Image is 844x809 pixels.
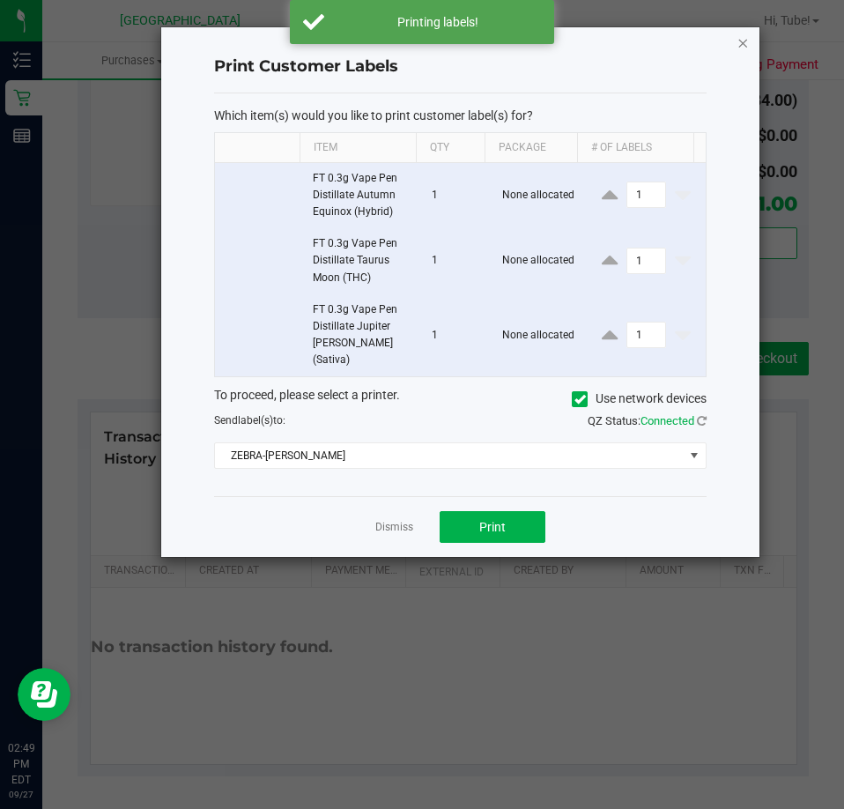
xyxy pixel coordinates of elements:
[300,133,416,163] th: Item
[577,133,693,163] th: # of labels
[640,414,694,427] span: Connected
[302,163,421,229] td: FT 0.3g Vape Pen Distillate Autumn Equinox (Hybrid)
[421,163,492,229] td: 1
[572,390,707,408] label: Use network devices
[479,520,506,534] span: Print
[302,228,421,294] td: FT 0.3g Vape Pen Distillate Taurus Moon (THC)
[334,13,541,31] div: Printing labels!
[214,414,285,427] span: Send to:
[421,294,492,376] td: 1
[215,443,684,468] span: ZEBRA-[PERSON_NAME]
[440,511,545,543] button: Print
[214,56,707,78] h4: Print Customer Labels
[375,520,413,535] a: Dismiss
[18,668,70,721] iframe: Resource center
[492,228,587,294] td: None allocated
[492,294,587,376] td: None allocated
[201,386,720,412] div: To proceed, please select a printer.
[238,414,273,427] span: label(s)
[492,163,587,229] td: None allocated
[421,228,492,294] td: 1
[485,133,577,163] th: Package
[214,108,707,123] p: Which item(s) would you like to print customer label(s) for?
[588,414,707,427] span: QZ Status:
[416,133,485,163] th: Qty
[302,294,421,376] td: FT 0.3g Vape Pen Distillate Jupiter [PERSON_NAME] (Sativa)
